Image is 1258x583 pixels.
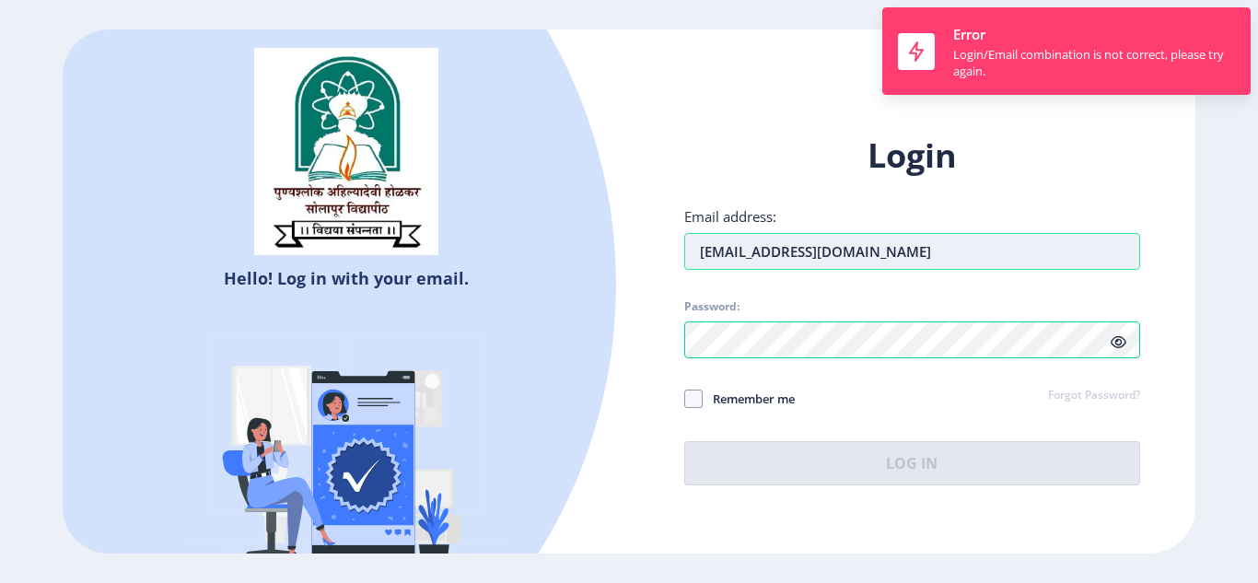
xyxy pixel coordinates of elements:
input: Email address [684,233,1140,270]
label: Email address: [684,207,776,226]
div: Login/Email combination is not correct, please try again. [953,46,1235,79]
a: Forgot Password? [1048,388,1140,404]
span: Remember me [703,388,795,410]
h1: Login [684,134,1140,178]
label: Password: [684,299,740,314]
button: Log In [684,441,1140,485]
img: sulogo.png [254,48,438,256]
span: Error [953,25,985,43]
